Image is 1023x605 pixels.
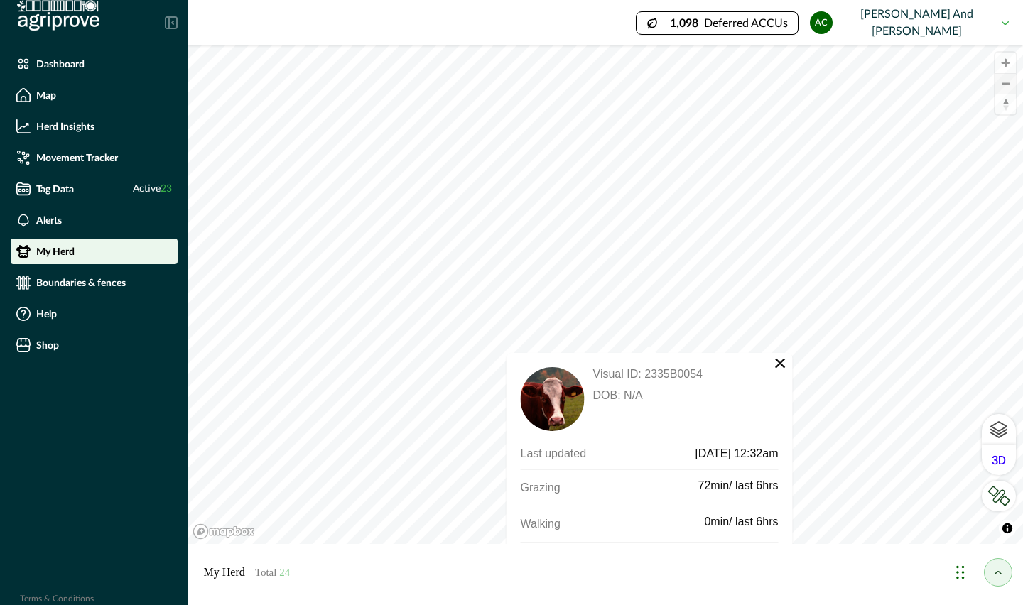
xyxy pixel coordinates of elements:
[521,447,637,461] p: Last updated
[11,82,178,108] a: Map
[11,176,178,202] a: Tag DataActive23
[11,270,178,295] a: Boundaries & fences
[521,479,698,497] p: Grazing
[133,182,172,197] span: Active
[995,94,1016,114] button: Reset bearing to north
[36,89,56,101] p: Map
[774,356,787,370] button: Close popup
[636,447,778,461] p: [DATE] 12:32am
[521,367,585,431] img: default_cow.png
[987,486,1010,506] img: LkRIKP7pqK064DBUf7vatyaj0RnXiK+1zEGAAAAAElFTkSuQmCC
[999,520,1016,537] button: Toggle attribution
[36,277,126,288] p: Boundaries & fences
[995,53,1016,73] button: Zoom in
[593,388,703,403] p: DOB: N/A
[161,184,172,194] span: 23
[995,74,1016,94] span: Zoom out
[11,239,178,264] a: My Herd
[11,301,178,327] a: Help
[188,45,1023,544] canvas: Map
[704,515,778,529] p: 0min/ last 6hrs
[704,18,788,28] p: Deferred ACCUs
[698,479,779,493] p: 72min/ last 6hrs
[952,537,1023,605] iframe: Chat Widget
[11,145,178,170] a: Movement Tracker
[36,121,94,132] p: Herd Insights
[593,367,703,381] p: Visual ID: 2335B0054
[36,308,57,320] p: Help
[521,515,705,533] p: Walking
[11,332,178,358] a: Shop
[11,114,178,139] a: Herd Insights
[11,51,178,77] a: Dashboard
[995,73,1016,94] button: Zoom out
[36,214,62,226] p: Alerts
[279,567,290,578] span: 24
[11,207,178,233] a: Alerts
[36,246,75,257] p: My Herd
[36,152,118,163] p: Movement Tracker
[670,18,698,29] p: 1,098
[20,594,94,603] a: Terms & Conditions
[36,58,85,70] p: Dashboard
[36,183,74,195] p: Tag Data
[36,339,59,351] p: Shop
[193,523,255,540] a: Mapbox logo
[255,567,290,578] span: Total
[956,551,965,594] div: Drag
[204,564,291,581] p: My Herd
